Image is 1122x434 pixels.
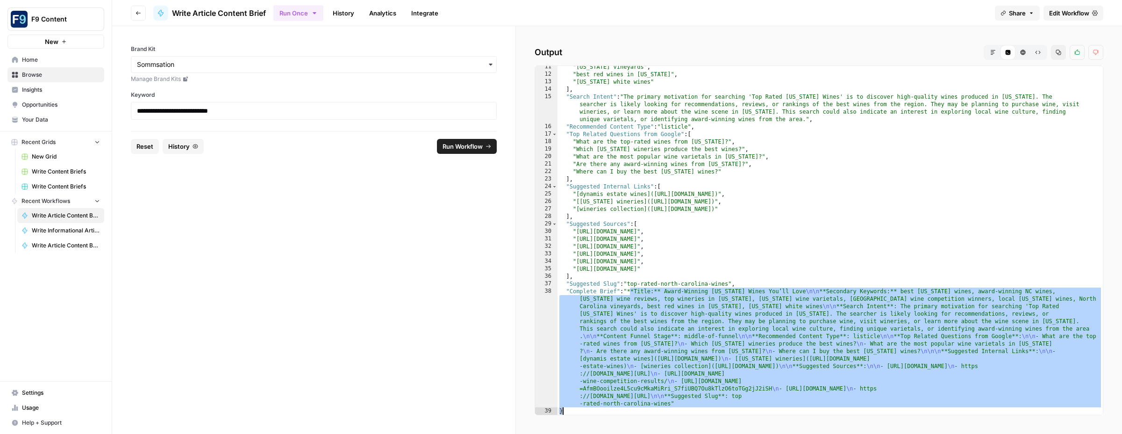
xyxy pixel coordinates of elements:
[137,60,491,69] input: Sommsation
[32,211,100,220] span: Write Article Content Brief
[22,389,100,397] span: Settings
[7,400,104,415] a: Usage
[17,208,104,223] a: Write Article Content Brief
[995,6,1040,21] button: Share
[7,135,104,149] button: Recent Grids
[535,250,557,258] div: 33
[535,265,557,273] div: 35
[22,419,100,427] span: Help + Support
[535,258,557,265] div: 34
[7,52,104,67] a: Home
[7,35,104,49] button: New
[535,153,557,160] div: 20
[535,243,557,250] div: 32
[21,138,56,146] span: Recent Grids
[22,56,100,64] span: Home
[535,86,557,93] div: 14
[172,7,266,19] span: Write Article Content Brief
[7,385,104,400] a: Settings
[21,197,70,205] span: Recent Workflows
[17,238,104,253] a: Write Article Content Brief
[535,138,557,145] div: 18
[535,213,557,220] div: 28
[364,6,402,21] a: Analytics
[32,167,100,176] span: Write Content Briefs
[17,164,104,179] a: Write Content Briefs
[22,101,100,109] span: Opportunities
[535,183,557,190] div: 24
[437,139,497,154] button: Run Workflow
[552,183,557,190] span: Toggle code folding, rows 24 through 28
[31,14,88,24] span: F9 Content
[7,194,104,208] button: Recent Workflows
[1049,8,1089,18] span: Edit Workflow
[535,63,557,71] div: 11
[535,123,557,130] div: 16
[535,273,557,280] div: 36
[273,5,323,21] button: Run Once
[153,6,266,21] a: Write Article Content Brief
[131,45,497,53] label: Brand Kit
[17,149,104,164] a: New Grid
[552,130,557,138] span: Toggle code folding, rows 17 through 23
[22,71,100,79] span: Browse
[535,45,1103,60] h2: Output
[17,179,104,194] a: Write Content Briefs
[535,198,557,205] div: 26
[7,112,104,127] a: Your Data
[535,407,557,415] div: 39
[11,11,28,28] img: F9 Content Logo
[131,75,497,83] a: Manage Brand Kits
[45,37,58,46] span: New
[1043,6,1103,21] a: Edit Workflow
[7,97,104,112] a: Opportunities
[535,175,557,183] div: 23
[327,6,360,21] a: History
[32,152,100,161] span: New Grid
[7,7,104,31] button: Workspace: F9 Content
[1009,8,1026,18] span: Share
[406,6,444,21] a: Integrate
[168,142,190,151] span: History
[136,142,153,151] span: Reset
[535,93,557,123] div: 15
[535,228,557,235] div: 30
[32,182,100,191] span: Write Content Briefs
[22,116,100,124] span: Your Data
[32,226,100,235] span: Write Informational Article Body
[535,205,557,213] div: 27
[535,78,557,86] div: 13
[535,168,557,175] div: 22
[535,288,557,407] div: 38
[535,280,557,288] div: 37
[163,139,204,154] button: History
[535,71,557,78] div: 12
[535,145,557,153] div: 19
[535,130,557,138] div: 17
[7,415,104,430] button: Help + Support
[131,139,159,154] button: Reset
[443,142,483,151] span: Run Workflow
[131,91,497,99] label: Keyword
[7,67,104,82] a: Browse
[535,235,557,243] div: 31
[535,220,557,228] div: 29
[7,82,104,97] a: Insights
[22,404,100,412] span: Usage
[535,190,557,198] div: 25
[22,86,100,94] span: Insights
[535,160,557,168] div: 21
[32,241,100,250] span: Write Article Content Brief
[552,220,557,228] span: Toggle code folding, rows 29 through 36
[17,223,104,238] a: Write Informational Article Body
